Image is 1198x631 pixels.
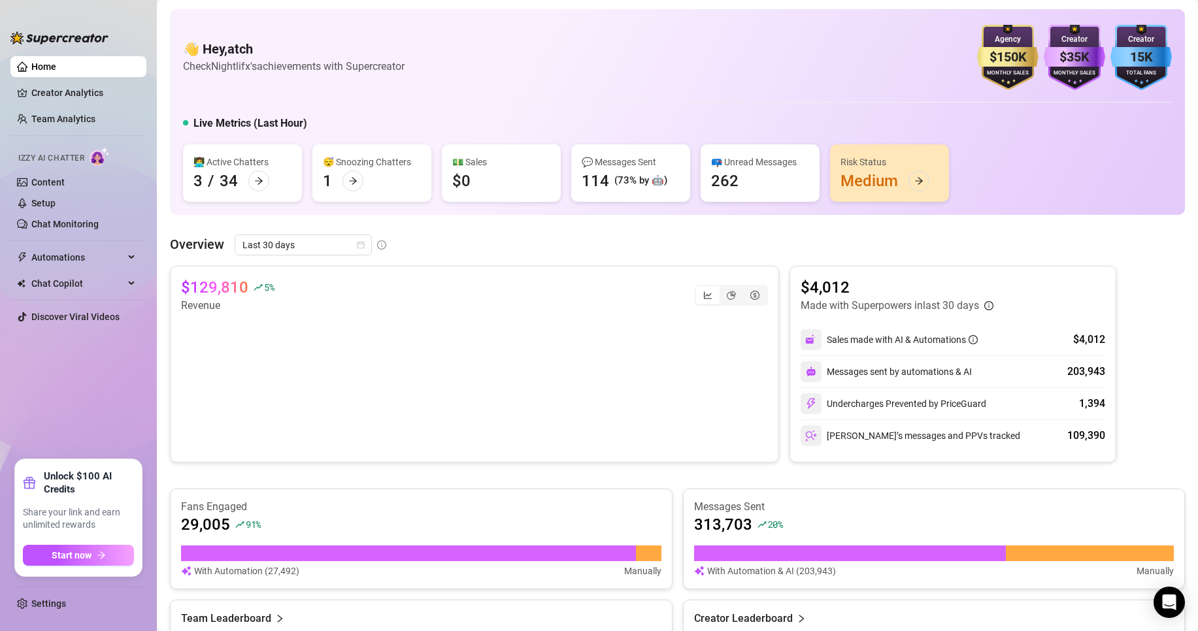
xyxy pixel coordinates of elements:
[801,361,972,382] div: Messages sent by automations & AI
[52,550,92,560] span: Start now
[170,235,224,254] article: Overview
[31,273,124,294] span: Chat Copilot
[977,69,1039,78] div: Monthly Sales
[183,58,405,74] article: Check Nightlifx's achievements with Supercreator
[323,155,421,169] div: 😴 Snoozing Chatters
[694,500,1174,514] article: Messages Sent
[1044,25,1105,90] img: purple-badge-B9DA21FR.svg
[181,611,271,626] article: Team Leaderboard
[235,520,244,529] span: rise
[840,155,939,169] div: Risk Status
[801,393,986,414] div: Undercharges Prevented by PriceGuard
[254,283,263,292] span: rise
[827,332,978,347] div: Sales made with AI & Automations
[31,247,124,268] span: Automations
[246,518,261,530] span: 91 %
[31,82,136,103] a: Creator Analytics
[805,334,817,346] img: svg%3e
[694,514,752,535] article: 313,703
[984,301,993,310] span: info-circle
[18,152,84,165] span: Izzy AI Chatter
[452,155,550,169] div: 💵 Sales
[23,476,36,489] span: gift
[768,518,783,530] span: 20 %
[23,545,134,566] button: Start nowarrow-right
[31,198,56,208] a: Setup
[377,240,386,250] span: info-circle
[582,155,680,169] div: 💬 Messages Sent
[31,61,56,72] a: Home
[977,33,1039,46] div: Agency
[711,155,809,169] div: 📪 Unread Messages
[323,170,332,191] div: 1
[1154,587,1185,618] div: Open Intercom Messenger
[750,291,759,300] span: dollar-circle
[582,170,609,191] div: 114
[264,281,274,293] span: 5 %
[31,219,99,229] a: Chat Monitoring
[31,177,65,187] a: Content
[17,252,27,263] span: thunderbolt
[1067,364,1105,380] div: 203,943
[452,170,471,191] div: $0
[707,564,836,578] article: With Automation & AI (203,943)
[31,114,95,124] a: Team Analytics
[801,425,1020,446] div: [PERSON_NAME]’s messages and PPVs tracked
[977,25,1039,90] img: gold-badge-CigiZidd.svg
[97,551,106,560] span: arrow-right
[801,298,979,314] article: Made with Superpowers in last 30 days
[23,506,134,532] span: Share your link and earn unlimited rewards
[193,116,307,131] h5: Live Metrics (Last Hour)
[181,500,661,514] article: Fans Engaged
[624,564,661,578] article: Manually
[181,514,230,535] article: 29,005
[1110,25,1172,90] img: blue-badge-DgoSNQY1.svg
[711,170,739,191] div: 262
[193,155,291,169] div: 👩‍💻 Active Chatters
[348,176,358,186] span: arrow-right
[1110,69,1172,78] div: Total Fans
[220,170,238,191] div: 34
[1067,428,1105,444] div: 109,390
[914,176,923,186] span: arrow-right
[757,520,767,529] span: rise
[727,291,736,300] span: pie-chart
[357,241,365,249] span: calendar
[10,31,108,44] img: logo-BBDzfeDw.svg
[181,277,248,298] article: $129,810
[805,430,817,442] img: svg%3e
[1079,396,1105,412] div: 1,394
[1073,332,1105,348] div: $4,012
[977,47,1039,67] div: $150K
[1044,47,1105,67] div: $35K
[1110,47,1172,67] div: 15K
[17,279,25,288] img: Chat Copilot
[183,40,405,58] h4: 👋 Hey, atch
[801,277,993,298] article: $4,012
[194,564,299,578] article: With Automation (27,492)
[695,285,768,306] div: segmented control
[31,312,120,322] a: Discover Viral Videos
[275,611,284,626] span: right
[181,564,191,578] img: svg%3e
[805,398,817,410] img: svg%3e
[703,291,712,300] span: line-chart
[797,611,806,626] span: right
[242,235,364,255] span: Last 30 days
[1137,564,1174,578] article: Manually
[254,176,263,186] span: arrow-right
[181,298,274,314] article: Revenue
[694,564,705,578] img: svg%3e
[44,470,134,496] strong: Unlock $100 AI Credits
[31,598,66,609] a: Settings
[614,173,667,189] div: (73% by 🤖)
[193,170,203,191] div: 3
[90,147,110,166] img: AI Chatter
[694,611,793,626] article: Creator Leaderboard
[1044,33,1105,46] div: Creator
[969,335,978,344] span: info-circle
[1110,33,1172,46] div: Creator
[1044,69,1105,78] div: Monthly Sales
[806,366,816,377] img: svg%3e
